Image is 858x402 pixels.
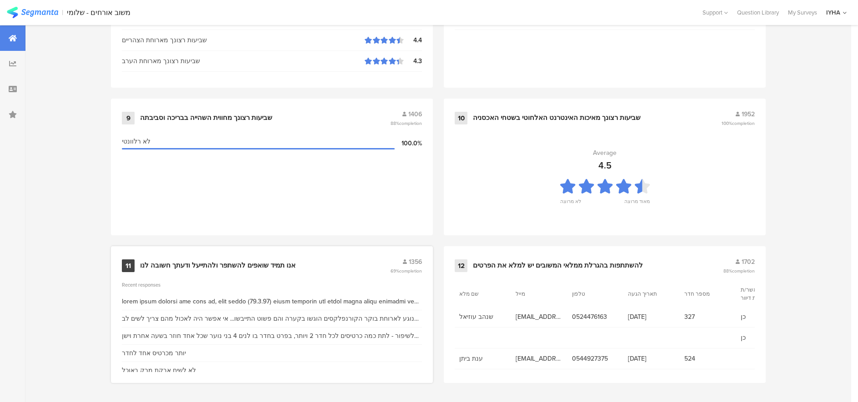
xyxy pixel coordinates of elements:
[742,109,755,119] span: 1952
[409,257,422,267] span: 1356
[122,314,422,323] div: בנוגע לארוחת בוקר הקורנפלקסים הוגשו בקערה והם פשוט התייבשו... אי אפשר היה לאכול מהם צריך לשים לב ...
[732,268,755,274] span: completion
[404,35,422,45] div: 4.4
[7,7,58,18] img: segmanta logo
[684,354,732,363] span: 524
[391,120,422,127] span: 88%
[684,312,732,322] span: 327
[122,137,151,146] span: לא רלוונטי
[560,198,581,210] div: לא מרוצה
[741,333,788,342] span: כן
[826,8,840,17] div: IYHA
[702,5,728,20] div: Support
[404,56,422,66] div: 4.3
[399,120,422,127] span: completion
[733,8,783,17] a: Question Library
[122,259,135,272] div: 11
[459,290,500,298] section: שם מלא
[122,35,365,45] div: שביעות רצונך מארוחת הצהריים
[628,354,675,363] span: [DATE]
[598,159,612,172] div: 4.5
[572,354,619,363] span: 0544927375
[122,112,135,124] div: 9
[516,354,563,363] span: [EMAIL_ADDRESS][DOMAIN_NAME]
[455,112,467,124] div: 10
[473,114,641,123] div: שביעות רצונך מאיכות האינטרנט האלחוטי בשטחי האכסניה
[455,259,467,272] div: 12
[572,312,619,322] span: 0524476163
[122,366,196,375] div: לא לשים אבקת מרק באוכל
[399,268,422,274] span: completion
[741,312,788,322] span: כן
[572,290,613,298] section: טלפון
[783,8,822,17] a: My Surveys
[122,56,365,66] div: שביעות רצונך מארוחת הערב
[593,148,617,158] div: Average
[140,114,272,123] div: שביעות רצונך מחווית השהייה בבריכה וסביבתה
[723,268,755,274] span: 88%
[459,354,507,363] span: ענת ביתן
[684,290,725,298] section: מספר חדר
[459,312,507,322] span: שנהב עוזיאל
[408,109,422,119] span: 1406
[624,198,650,210] div: מאוד מרוצה
[67,8,130,17] div: משוב אורחים - שלומי
[140,261,296,270] div: אנו תמיד שואפים להשתפר ולהתייעל ודעתך חשובה לנו
[628,290,669,298] section: תאריך הגעה
[122,331,422,341] div: לשיפור - לתת כמה כרטיסים לכל חדר 2 ויותר, בפרט בחדר בו לנים 4 בני נוער שכל אחד חוזר בשעה אחרת ויש...
[395,139,422,148] div: 100.0%
[628,312,675,322] span: [DATE]
[722,120,755,127] span: 100%
[732,120,755,127] span: completion
[741,286,782,302] section: אני מאשר/ת קבלת דיוור
[742,257,755,267] span: 1702
[473,261,643,270] div: להשתתפות בהגרלת ממלאי המשובים יש למלא את הפרטים
[516,312,563,322] span: [EMAIL_ADDRESS][DOMAIN_NAME]
[122,297,422,306] div: lorem ipsum dolorsi ame cons ad, elit seddo (79.3.97) eiusm temporin utl etdol magna aliqu enimad...
[122,348,186,358] div: יותר מכרטיס אחד לחדר
[516,290,557,298] section: מייל
[391,268,422,274] span: 69%
[62,7,63,18] div: |
[122,281,422,288] div: Recent responses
